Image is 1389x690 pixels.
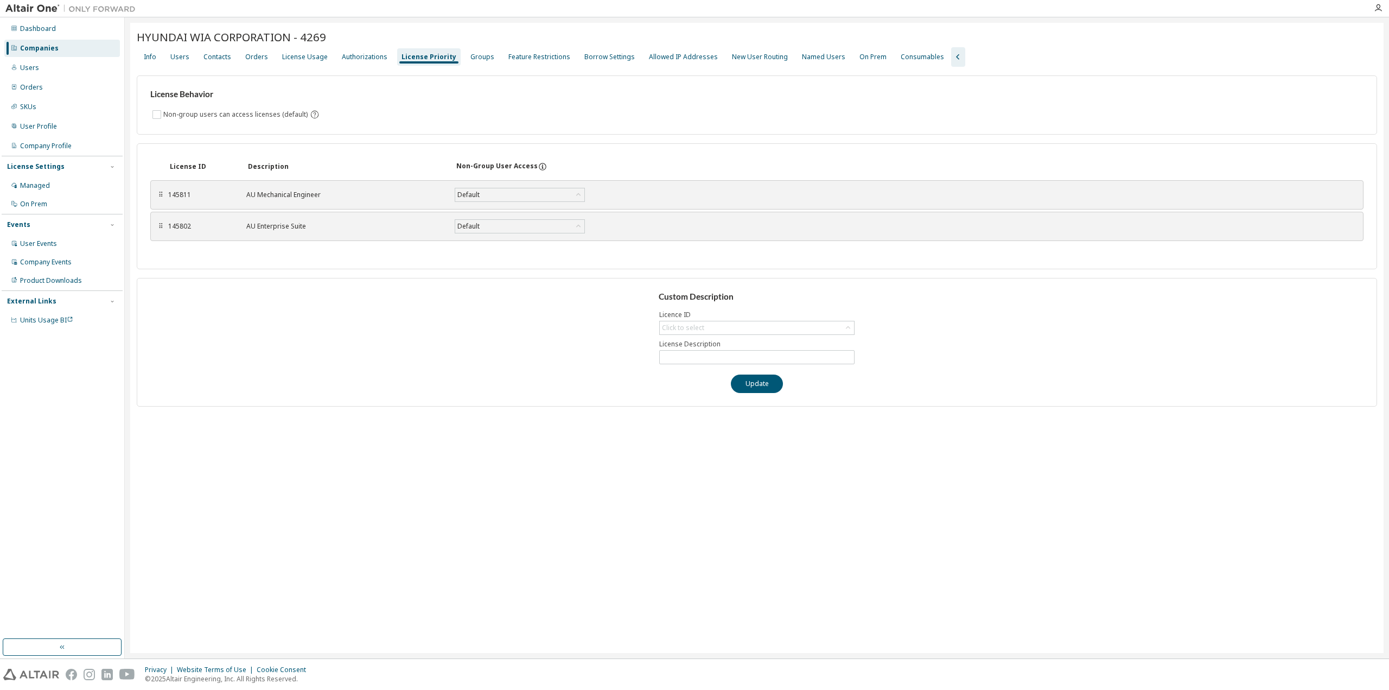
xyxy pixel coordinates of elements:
div: Default [455,220,584,233]
div: Contacts [203,53,231,61]
span: HYUNDAI WIA CORPORATION - 4269 [137,29,326,45]
div: Privacy [145,666,177,674]
svg: By default any user not assigned to any group can access any license. Turn this setting off to di... [310,110,320,119]
img: altair_logo.svg [3,669,59,680]
p: © 2025 Altair Engineering, Inc. All Rights Reserved. [145,674,313,683]
label: Licence ID [659,311,855,319]
div: Companies [20,44,59,53]
div: Allowed IP Addresses [649,53,718,61]
div: 145811 [168,191,233,199]
div: New User Routing [732,53,788,61]
div: 145802 [168,222,233,231]
div: Click to select [660,321,854,334]
div: Default [456,220,481,232]
div: Non-Group User Access [456,162,538,172]
button: Update [731,375,783,393]
div: Named Users [802,53,845,61]
label: Non-group users can access licenses (default) [163,108,310,121]
div: Managed [20,181,50,190]
label: License Description [659,340,855,349]
h3: License Behavior [150,89,318,100]
div: User Events [20,239,57,248]
div: Website Terms of Use [177,666,257,674]
div: External Links [7,297,56,306]
div: ⠿ [157,222,164,231]
div: Feature Restrictions [508,53,570,61]
div: On Prem [20,200,47,208]
div: AU Enterprise Suite [246,222,442,231]
div: Groups [470,53,494,61]
div: Orders [20,83,43,92]
img: Altair One [5,3,141,14]
div: License ID [170,162,235,171]
div: Default [456,189,481,201]
div: License Settings [7,162,65,171]
span: Units Usage BI [20,315,73,325]
div: License Usage [282,53,328,61]
div: Description [248,162,443,171]
img: facebook.svg [66,669,77,680]
div: Cookie Consent [257,666,313,674]
div: On Prem [859,53,887,61]
div: Dashboard [20,24,56,33]
div: Default [455,188,584,201]
div: Click to select [662,324,704,332]
div: Consumables [901,53,944,61]
div: Info [144,53,156,61]
h3: Custom Description [659,292,856,302]
div: License Priority [402,53,456,61]
div: ⠿ [157,191,164,199]
div: AU Mechanical Engineer [246,191,442,199]
div: SKUs [20,103,36,111]
div: Company Profile [20,142,72,150]
div: Orders [245,53,268,61]
div: Users [170,53,189,61]
img: instagram.svg [84,669,95,680]
div: Borrow Settings [584,53,635,61]
div: User Profile [20,122,57,131]
div: Company Events [20,258,72,267]
div: Product Downloads [20,276,82,285]
div: Users [20,64,39,72]
img: youtube.svg [119,669,135,680]
div: Events [7,220,30,229]
div: Authorizations [342,53,387,61]
img: linkedin.svg [101,669,113,680]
